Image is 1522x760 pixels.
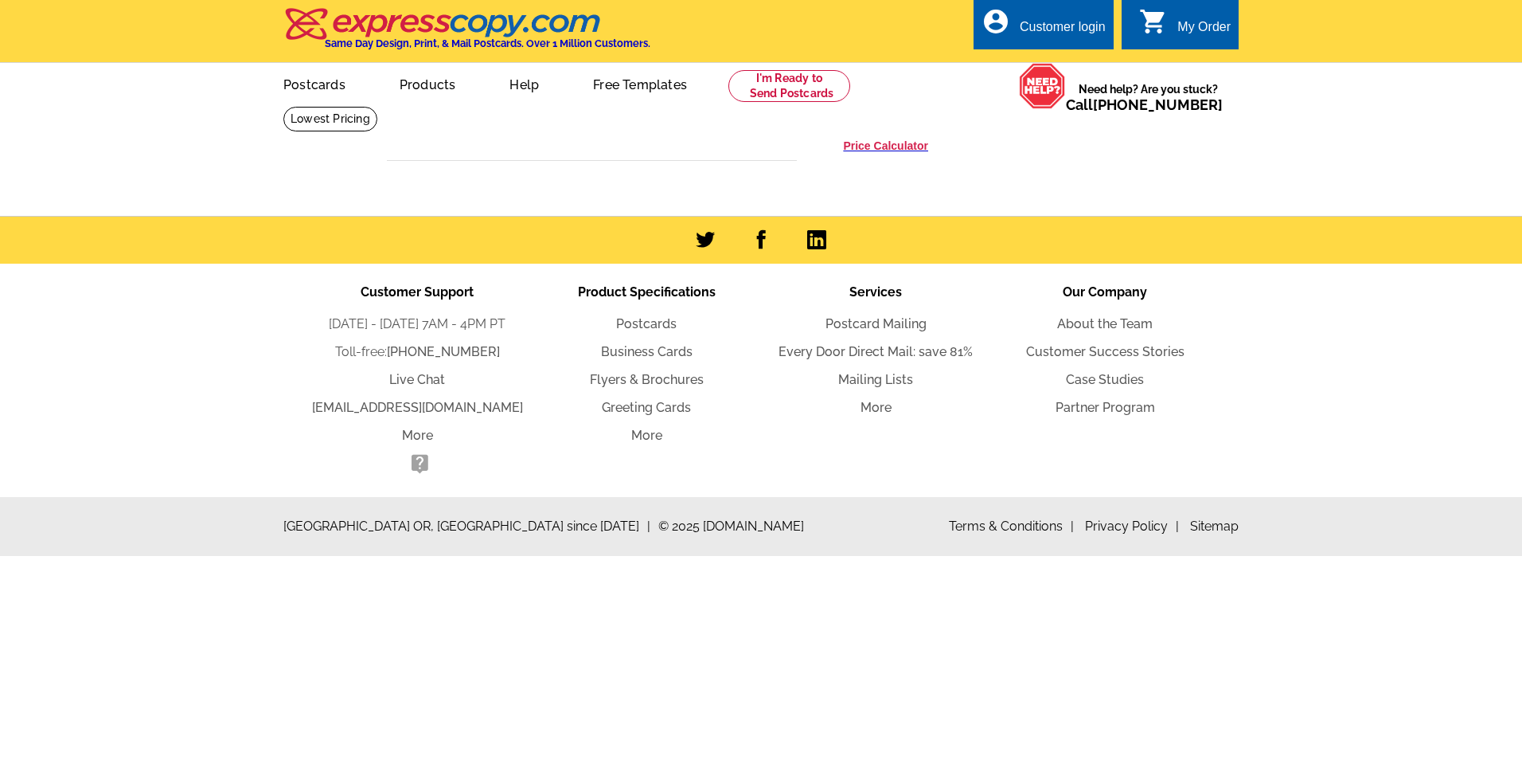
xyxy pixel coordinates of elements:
[601,344,693,359] a: Business Cards
[258,65,371,102] a: Postcards
[843,139,928,153] a: Price Calculator
[779,344,973,359] a: Every Door Direct Mail: save 81%
[825,316,927,331] a: Postcard Mailing
[402,428,433,443] a: More
[1063,284,1147,300] span: Our Company
[1085,519,1179,534] a: Privacy Policy
[325,37,650,49] h4: Same Day Design, Print, & Mail Postcards. Over 1 Million Customers.
[1019,63,1066,109] img: help
[1139,7,1168,36] i: shopping_cart
[631,428,662,443] a: More
[1139,18,1231,37] a: shopping_cart My Order
[590,372,704,387] a: Flyers & Brochures
[1066,96,1223,113] span: Call
[578,284,716,300] span: Product Specifications
[302,315,532,334] li: [DATE] - [DATE] 7AM - 4PM PT
[1026,344,1184,359] a: Customer Success Stories
[949,519,1074,534] a: Terms & Conditions
[312,400,523,415] a: [EMAIL_ADDRESS][DOMAIN_NAME]
[389,372,445,387] a: Live Chat
[302,343,532,362] li: Toll-free:
[616,316,677,331] a: Postcards
[838,372,913,387] a: Mailing Lists
[1066,372,1144,387] a: Case Studies
[658,517,804,536] span: © 2025 [DOMAIN_NAME]
[484,65,564,102] a: Help
[1057,316,1153,331] a: About the Team
[1056,400,1155,415] a: Partner Program
[1177,20,1231,42] div: My Order
[981,7,1010,36] i: account_circle
[981,18,1106,37] a: account_circle Customer login
[568,65,712,102] a: Free Templates
[283,19,650,49] a: Same Day Design, Print, & Mail Postcards. Over 1 Million Customers.
[374,65,482,102] a: Products
[1020,20,1106,42] div: Customer login
[602,400,691,415] a: Greeting Cards
[361,284,474,300] span: Customer Support
[1190,519,1239,534] a: Sitemap
[283,517,650,536] span: [GEOGRAPHIC_DATA] OR, [GEOGRAPHIC_DATA] since [DATE]
[861,400,892,415] a: More
[387,344,500,359] a: [PHONE_NUMBER]
[849,284,902,300] span: Services
[1066,81,1231,113] span: Need help? Are you stuck?
[1093,96,1223,113] a: [PHONE_NUMBER]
